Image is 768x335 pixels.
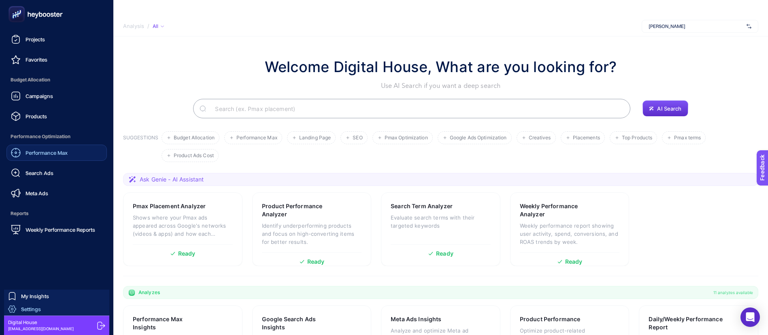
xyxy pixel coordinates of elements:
[649,23,743,30] span: [PERSON_NAME]
[26,226,95,233] span: Weekly Performance Reports
[26,149,68,156] span: Performance Max
[520,202,594,218] h3: Weekly Performance Analyzer
[6,72,107,88] span: Budget Allocation
[307,259,325,265] span: Ready
[174,153,214,159] span: Product Ads Cost
[520,315,581,323] h3: Product Performance
[353,135,362,141] span: SEO
[6,205,107,222] span: Reports
[6,165,107,181] a: Search Ads
[140,175,204,184] span: Ask Genie - AI Assistant
[208,97,624,120] input: Search
[265,56,617,78] h1: Welcome Digital House, What are you looking for?
[6,222,107,238] a: Weekly Performance Reports
[622,135,652,141] span: Top Products
[26,56,47,63] span: Favorites
[21,306,41,312] span: Settings
[26,190,48,196] span: Meta Ads
[6,88,107,104] a: Campaigns
[674,135,701,141] span: Pmax terms
[4,290,109,303] a: My Insights
[713,289,753,296] span: 11 analyzes available
[391,315,441,323] h3: Meta Ads Insights
[649,315,724,331] h3: Daily/Weekly Performance Report
[26,170,53,176] span: Search Ads
[26,113,47,119] span: Products
[133,202,206,210] h3: Pmax Placement Analyzer
[133,213,233,238] p: Shows where your Pmax ads appeared across Google's networks (videos & apps) and how each placemen...
[8,326,74,332] span: [EMAIL_ADDRESS][DOMAIN_NAME]
[657,105,681,112] span: AI Search
[6,145,107,161] a: Performance Max
[133,315,207,331] h3: Performance Max Insights
[262,315,336,331] h3: Google Search Ads Insights
[26,93,53,99] span: Campaigns
[8,319,74,326] span: Digital House
[138,289,160,296] span: Analyzes
[6,51,107,68] a: Favorites
[391,213,491,230] p: Evaluate search terms with their targeted keywords
[6,185,107,201] a: Meta Ads
[262,202,337,218] h3: Product Performance Analyzer
[381,192,500,266] a: Search Term AnalyzerEvaluate search terms with their targeted keywordsReady
[123,192,243,266] a: Pmax Placement AnalyzerShows where your Pmax ads appeared across Google's networks (videos & apps...
[6,31,107,47] a: Projects
[520,222,620,246] p: Weekly performance report showing user activity, spend, conversions, and ROAS trends by week.
[573,135,600,141] span: Placements
[147,23,149,29] span: /
[299,135,331,141] span: Landing Page
[123,134,158,162] h3: SUGGESTIONS
[21,293,49,299] span: My Insights
[262,222,362,246] p: Identify underperforming products and focus on high-converting items for better results.
[6,128,107,145] span: Performance Optimization
[265,81,617,91] p: Use AI Search if you want a deep search
[529,135,551,141] span: Creatives
[747,22,751,30] img: svg%3e
[391,202,453,210] h3: Search Term Analyzer
[5,2,31,9] span: Feedback
[510,192,630,266] a: Weekly Performance AnalyzerWeekly performance report showing user activity, spend, conversions, a...
[153,23,164,30] div: All
[385,135,428,141] span: Pmax Optimization
[26,36,45,43] span: Projects
[174,135,215,141] span: Budget Allocation
[6,108,107,124] a: Products
[123,23,144,30] span: Analysis
[450,135,507,141] span: Google Ads Optimization
[252,192,372,266] a: Product Performance AnalyzerIdentify underperforming products and focus on high-converting items ...
[178,251,196,256] span: Ready
[436,251,453,256] span: Ready
[236,135,277,141] span: Performance Max
[565,259,583,265] span: Ready
[4,303,109,316] a: Settings
[642,100,688,117] button: AI Search
[740,307,760,327] div: Open Intercom Messenger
